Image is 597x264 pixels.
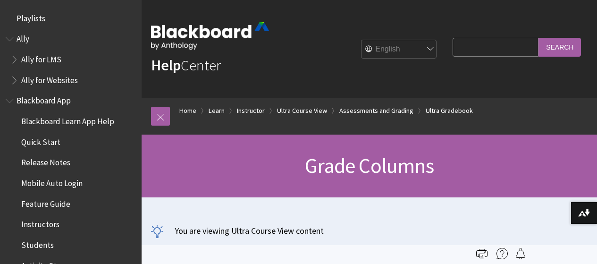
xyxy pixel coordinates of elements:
[209,105,225,117] a: Learn
[21,237,54,250] span: Students
[21,175,83,188] span: Mobile Auto Login
[426,105,473,117] a: Ultra Gradebook
[151,56,181,75] strong: Help
[151,56,221,75] a: HelpCenter
[277,105,327,117] a: Ultra Course View
[496,248,508,259] img: More help
[6,10,136,26] nav: Book outline for Playlists
[21,217,59,230] span: Instructors
[538,38,581,56] input: Search
[179,105,196,117] a: Home
[21,134,60,147] span: Quick Start
[17,31,29,44] span: Ally
[21,72,78,85] span: Ally for Websites
[21,196,70,209] span: Feature Guide
[515,248,526,259] img: Follow this page
[339,105,413,117] a: Assessments and Grading
[21,51,61,64] span: Ally for LMS
[305,153,434,179] span: Grade Columns
[17,93,71,106] span: Blackboard App
[476,248,488,259] img: Print
[21,113,114,126] span: Blackboard Learn App Help
[151,22,269,50] img: Blackboard by Anthology
[17,10,45,23] span: Playlists
[21,155,70,168] span: Release Notes
[362,40,437,59] select: Site Language Selector
[237,105,265,117] a: Instructor
[151,225,588,237] p: You are viewing Ultra Course View content
[6,31,136,88] nav: Book outline for Anthology Ally Help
